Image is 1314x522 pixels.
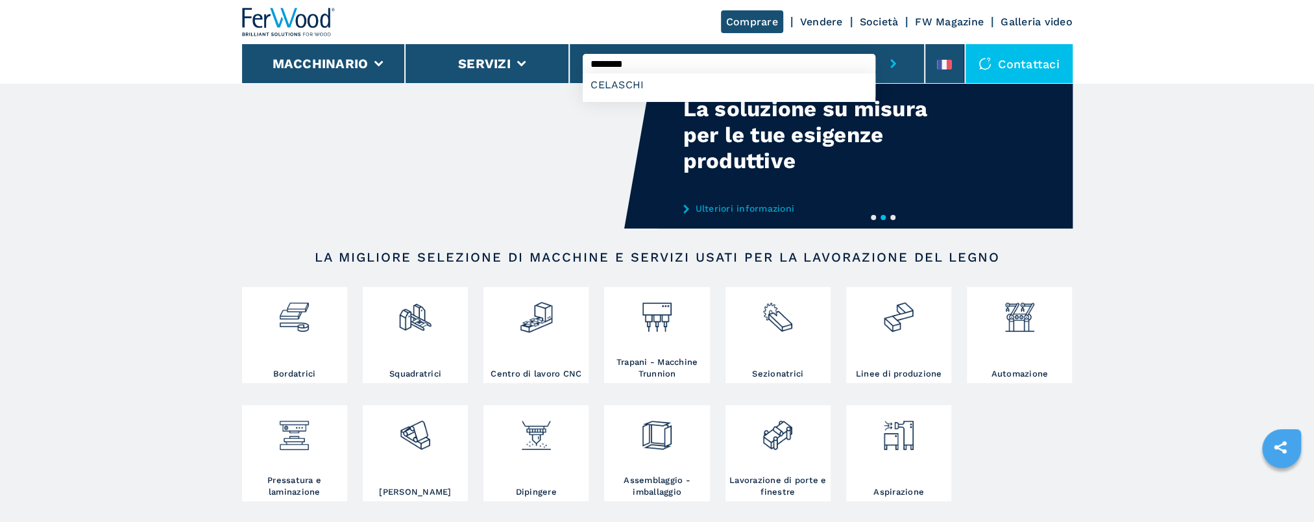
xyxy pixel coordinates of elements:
[245,475,344,498] h3: Pressatura e laminazione
[277,290,311,334] img: bordatrici_1.png
[1001,16,1073,28] a: Galleria video
[760,408,795,453] img: lavorazione_porte_finestre_2.png
[398,408,432,453] img: levigatrici_2.png
[998,56,1060,71] font: Contattaci
[725,287,831,383] a: Sezionatrici
[760,290,795,334] img: sezionatrici_2.png
[483,405,589,501] a: Dipingere
[860,16,899,28] a: Società
[458,56,511,71] button: Servizi
[729,475,827,498] h3: Lavorazione di porte e finestre
[721,10,783,33] a: Comprare
[483,287,589,383] a: Centro di lavoro CNC
[752,368,803,380] h3: Sezionatrici
[881,408,916,453] img: aspirazione_1.png
[725,405,831,501] a: Lavorazione di porte e finestre
[363,405,468,501] a: [PERSON_NAME]
[607,356,706,380] h3: Trapani - Macchine Trunnion
[284,249,1031,265] h2: LA MIGLIORE SELEZIONE DI MACCHINE E SERVIZI USATI PER LA LAVORAZIONE DEL LEGNO
[640,408,674,453] img: montaggio_imballaggio_2.png
[379,486,451,498] h3: [PERSON_NAME]
[273,56,369,71] button: Macchinario
[519,408,554,453] img: verniciatura_1.png
[277,408,311,453] img: pressa-strettoia.png
[604,405,709,501] a: Assemblaggio - imballaggio
[881,215,886,220] button: 2
[607,475,706,498] h3: Assemblaggio - imballaggio
[604,287,709,383] a: Trapani - Macchine Trunnion
[516,486,557,498] h3: Dipingere
[856,368,942,380] h3: Linee di produzione
[1003,290,1037,334] img: automazione.png
[871,215,876,220] button: 1
[979,57,992,70] img: Contattaci
[273,368,316,380] h3: Bordatrici
[967,287,1072,383] a: Automazione
[398,290,432,334] img: squadratrici_2.png
[640,290,674,334] img: foratrici_inseritrici_2.png
[873,486,924,498] h3: Aspirazione
[242,405,347,501] a: Pressatura e laminazione
[881,290,916,334] img: linee_di_produzione_2.png
[800,16,843,28] a: Vendere
[389,368,441,380] h3: Squadratrici
[991,368,1048,380] h3: Automazione
[583,73,875,97] div: CELASCHI
[1259,464,1304,512] iframe: Chat
[890,215,895,220] button: 3
[519,290,554,334] img: centro_di_lavoro_cnc_2.png
[363,287,468,383] a: Squadratrici
[683,203,938,214] a: Ulteriori informazioni
[242,8,335,36] img: Ferwood
[242,40,657,229] video: Il tuo browser non supporta il tag video.
[242,287,347,383] a: Bordatrici
[915,16,984,28] a: FW Magazine
[491,368,581,380] h3: Centro di lavoro CNC
[846,287,951,383] a: Linee di produzione
[846,405,951,501] a: Aspirazione
[1264,431,1296,464] a: condividi questo
[875,44,911,83] button: pulsante di invio
[696,204,795,213] font: Ulteriori informazioni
